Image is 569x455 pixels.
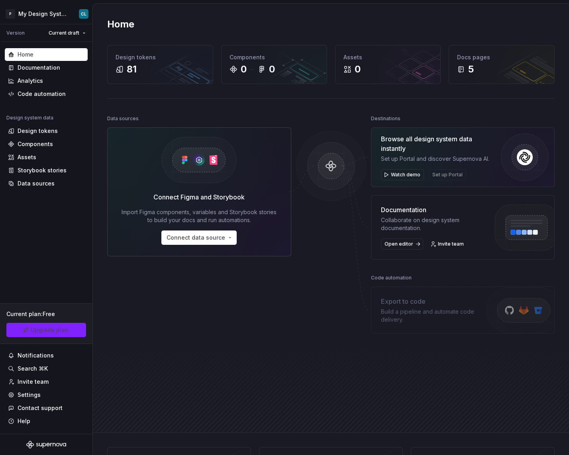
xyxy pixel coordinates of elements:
[381,134,495,153] div: Browse all design system data instantly
[18,166,67,174] div: Storybook stories
[2,5,91,22] button: PMy Design SystemCL
[381,169,424,180] button: Watch demo
[26,441,66,449] svg: Supernova Logo
[18,153,36,161] div: Assets
[107,45,213,84] a: Design tokens81
[18,417,30,425] div: Help
[161,230,237,245] button: Connect data source
[391,172,420,178] span: Watch demo
[381,238,423,250] a: Open editor
[5,349,88,362] button: Notifications
[107,113,139,124] div: Data sources
[167,234,225,242] span: Connect data source
[18,352,54,359] div: Notifications
[5,88,88,100] a: Code automation
[6,9,15,19] div: P
[335,45,441,84] a: Assets0
[5,74,88,87] a: Analytics
[5,177,88,190] a: Data sources
[6,115,53,121] div: Design system data
[371,113,400,124] div: Destinations
[5,164,88,177] a: Storybook stories
[241,63,247,76] div: 0
[18,140,53,148] div: Components
[449,45,555,84] a: Docs pages5
[5,402,88,414] button: Contact support
[107,18,134,31] h2: Home
[18,404,63,412] div: Contact support
[269,63,275,76] div: 0
[371,272,412,283] div: Code automation
[18,378,49,386] div: Invite team
[18,64,60,72] div: Documentation
[6,310,86,318] div: Current plan : Free
[5,362,88,375] button: Search ⌘K
[127,63,137,76] div: 81
[18,51,33,59] div: Home
[45,27,89,39] button: Current draft
[468,63,474,76] div: 5
[18,127,58,135] div: Design tokens
[81,11,86,17] div: CL
[438,241,464,247] span: Invite team
[119,208,280,224] div: Import Figma components, variables and Storybook stories to build your docs and run automations.
[5,375,88,388] a: Invite team
[5,61,88,74] a: Documentation
[5,389,88,401] a: Settings
[381,308,488,324] div: Build a pipeline and automate code delivery.
[428,238,467,250] a: Invite team
[381,297,488,306] div: Export to code
[5,415,88,428] button: Help
[116,53,205,61] div: Design tokens
[381,216,488,232] div: Collaborate on design system documentation.
[381,205,488,215] div: Documentation
[31,326,69,334] span: Upgrade plan
[5,151,88,164] a: Assets
[457,53,546,61] div: Docs pages
[18,90,66,98] div: Code automation
[6,30,25,36] div: Version
[6,323,86,337] a: Upgrade plan
[18,180,55,187] div: Data sources
[18,365,48,373] div: Search ⌘K
[153,192,245,202] div: Connect Figma and Storybook
[221,45,327,84] a: Components00
[49,30,79,36] span: Current draft
[385,241,413,247] span: Open editor
[18,10,69,18] div: My Design System
[18,391,41,399] div: Settings
[5,125,88,137] a: Design tokens
[5,48,88,61] a: Home
[230,53,319,61] div: Components
[343,53,433,61] div: Assets
[5,138,88,150] a: Components
[355,63,361,76] div: 0
[18,77,43,85] div: Analytics
[381,155,495,163] div: Set up Portal and discover Supernova AI.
